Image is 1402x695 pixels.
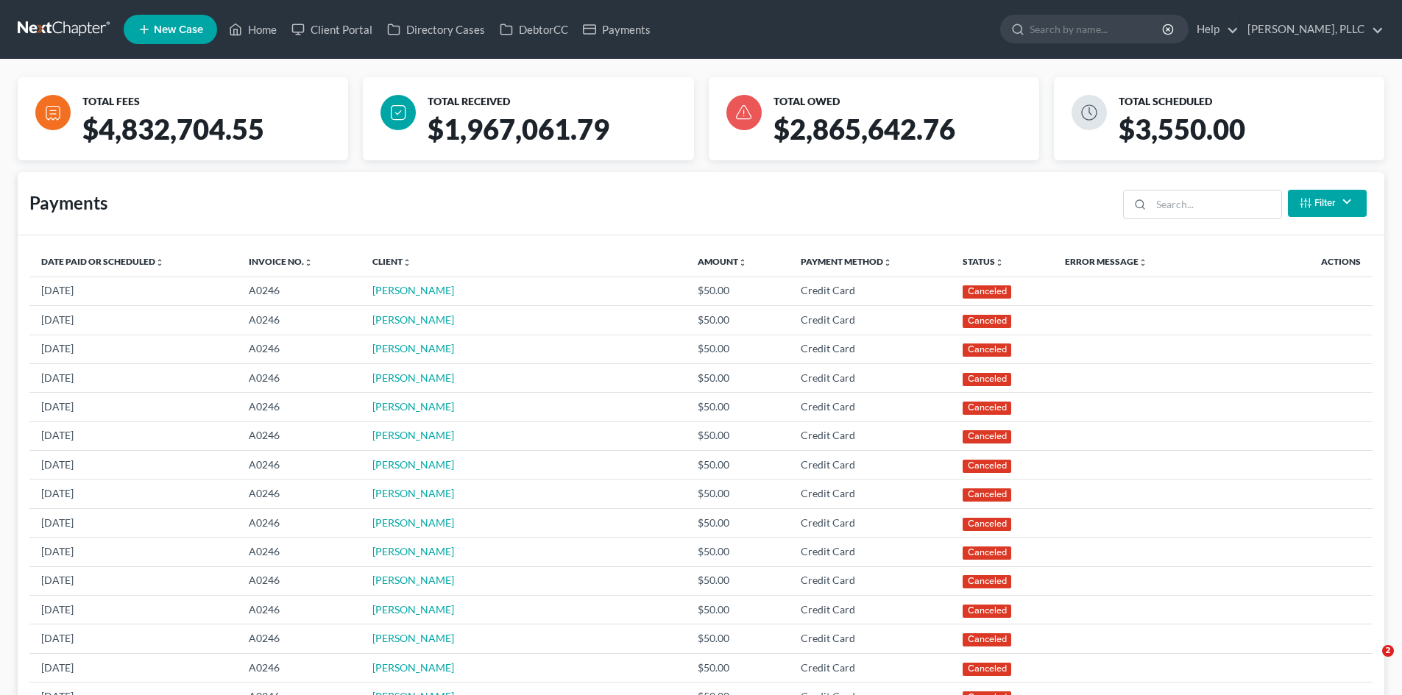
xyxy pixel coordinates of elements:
a: [PERSON_NAME] [372,516,454,529]
td: [DATE] [29,306,237,335]
td: $50.00 [686,566,789,595]
td: $50.00 [686,277,789,305]
td: Credit Card [789,363,952,392]
a: Payment Methodunfold_more [801,256,892,267]
span: New Case [154,24,203,35]
a: Help [1189,16,1239,43]
a: [PERSON_NAME], PLLC [1240,16,1384,43]
div: Canceled [963,460,1011,473]
td: [DATE] [29,480,237,508]
button: Filter [1288,190,1367,217]
div: Canceled [963,315,1011,328]
i: unfold_more [995,258,1004,267]
div: Canceled [963,402,1011,415]
td: Credit Card [789,596,952,624]
img: icon-clock-d73164eb2ae29991c6cfd87df313ee0fe99a8f842979cbe5c34fb2ad7dc89896.svg [1072,95,1107,130]
td: [DATE] [29,277,237,305]
td: $50.00 [686,508,789,537]
div: $3,550.00 [1113,112,1396,160]
div: TOTAL RECEIVED [428,95,687,109]
input: Search by name... [1030,15,1164,43]
div: Canceled [963,546,1011,560]
td: [DATE] [29,393,237,421]
div: TOTAL FEES [82,95,342,109]
img: icon-file-b29cf8da5eedfc489a46aaea687006073f244b5a23b9e007f89f024b0964413f.svg [35,95,71,130]
a: Payments [576,16,658,43]
td: [DATE] [29,653,237,682]
div: $2,865,642.76 [768,112,1051,160]
div: Canceled [963,373,1011,386]
a: [PERSON_NAME] [372,603,454,616]
a: [PERSON_NAME] [372,487,454,499]
td: Credit Card [789,480,952,508]
i: unfold_more [738,258,747,267]
td: A0246 [237,653,361,682]
a: Invoice No.unfold_more [249,256,313,267]
div: Canceled [963,488,1011,502]
a: Error Messageunfold_more [1065,256,1147,267]
td: A0246 [237,538,361,566]
td: Credit Card [789,335,952,363]
td: $50.00 [686,653,789,682]
td: Credit Card [789,508,952,537]
td: A0246 [237,596,361,624]
td: A0246 [237,277,361,305]
div: Canceled [963,343,1011,357]
span: 2 [1382,645,1394,657]
td: A0246 [237,508,361,537]
td: Credit Card [789,393,952,421]
td: [DATE] [29,566,237,595]
td: Credit Card [789,421,952,450]
a: [PERSON_NAME] [372,458,454,471]
a: [PERSON_NAME] [372,313,454,326]
div: Canceled [963,575,1011,588]
div: Canceled [963,663,1011,676]
td: A0246 [237,624,361,653]
a: Statusunfold_more [963,256,1004,267]
div: TOTAL SCHEDULED [1119,95,1378,109]
a: [PERSON_NAME] [372,574,454,586]
td: [DATE] [29,335,237,363]
td: $50.00 [686,624,789,653]
td: $50.00 [686,480,789,508]
td: $50.00 [686,363,789,392]
a: [PERSON_NAME] [372,342,454,354]
a: Date Paid or Scheduledunfold_more [41,256,164,267]
td: A0246 [237,335,361,363]
td: $50.00 [686,596,789,624]
div: Canceled [963,605,1011,618]
td: Credit Card [789,566,952,595]
td: $50.00 [686,393,789,421]
a: [PERSON_NAME] [372,429,454,441]
td: $50.00 [686,538,789,566]
i: unfold_more [155,258,164,267]
input: Search... [1151,190,1281,218]
div: TOTAL OWED [773,95,1033,109]
td: Credit Card [789,451,952,480]
i: unfold_more [304,258,313,267]
td: [DATE] [29,451,237,480]
td: Credit Card [789,306,952,335]
a: Home [222,16,284,43]
a: [PERSON_NAME] [372,545,454,557]
td: [DATE] [29,538,237,566]
div: $4,832,704.55 [77,112,360,160]
td: Credit Card [789,538,952,566]
img: icon-check-083e517794b2d0c9857e4f635ab0b7af2d0c08d6536bacabfc8e022616abee0b.svg [380,95,416,130]
a: Client Portal [284,16,380,43]
a: Clientunfold_more [372,256,411,267]
a: [PERSON_NAME] [372,400,454,413]
i: unfold_more [1139,258,1147,267]
a: DebtorCC [492,16,576,43]
div: Canceled [963,633,1011,646]
td: $50.00 [686,306,789,335]
a: [PERSON_NAME] [372,371,454,384]
td: A0246 [237,451,361,480]
i: unfold_more [403,258,411,267]
td: A0246 [237,363,361,392]
div: Canceled [963,518,1011,531]
i: unfold_more [883,258,892,267]
div: Payments [29,191,107,215]
td: $50.00 [686,335,789,363]
td: A0246 [237,393,361,421]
